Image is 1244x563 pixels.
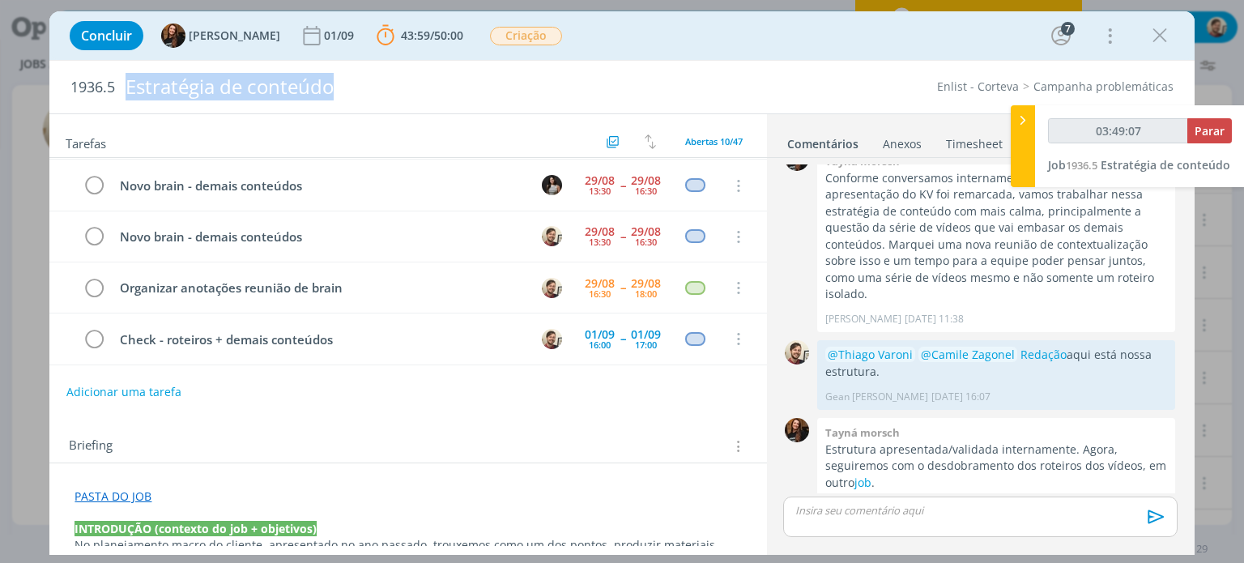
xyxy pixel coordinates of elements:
span: Briefing [69,436,113,457]
p: [PERSON_NAME] [825,312,901,326]
p: Estrutura apresentada/validada internamente. Agora, seguiremos com o desdobramento dos roteiros d... [825,441,1167,491]
div: Anexos [883,136,922,152]
span: / [430,28,434,43]
span: 43:59 [401,28,430,43]
div: 7 [1061,22,1075,36]
div: 16:30 [635,237,657,246]
span: Abertas 10/47 [685,135,743,147]
div: 16:00 [589,340,611,349]
a: job [854,475,871,490]
img: G [542,278,562,298]
button: G [540,326,564,351]
div: 18:00 [635,289,657,298]
p: Conforme conversamos internamente, como a reunião de apresentação do KV foi remarcada, vamos trab... [825,170,1167,303]
a: Comentários [786,129,859,152]
img: T [161,23,185,48]
span: Concluir [81,29,132,42]
a: Timesheet [945,129,1003,152]
span: Tarefas [66,132,106,151]
button: 7 [1048,23,1074,49]
span: -- [620,180,625,191]
span: [PERSON_NAME] [189,30,280,41]
a: Redação [1020,347,1067,362]
p: aqui está nossa estrutura. [825,347,1167,380]
img: arrow-down-up.svg [645,134,656,149]
img: T [785,418,809,442]
div: 29/08 [631,175,661,186]
button: 43:59/50:00 [373,23,467,49]
span: Parar [1195,123,1225,139]
div: 29/08 [631,226,661,237]
span: 1936.5 [70,79,115,96]
img: G [785,340,809,365]
button: T[PERSON_NAME] [161,23,280,48]
a: Job1936.5Estratégia de conteúdo [1048,157,1230,173]
span: 50:00 [434,28,463,43]
strong: INTRODUÇÃO (contexto do job + objetivos) [75,521,317,536]
button: G [540,275,564,300]
div: 17:00 [635,340,657,349]
span: -- [620,231,625,242]
div: Organizar anotações reunião de brain [113,278,526,298]
a: PASTA DO JOB [75,488,151,504]
img: C [542,175,562,195]
div: 29/08 [585,226,615,237]
a: Campanha problemáticas [1033,79,1174,94]
div: Novo brain - demais conteúdos [113,176,526,196]
span: 1936.5 [1066,158,1097,173]
button: Concluir [70,21,143,50]
div: Novo brain - demais conteúdos [113,227,526,247]
span: @Thiago Varoni [828,347,913,362]
p: Gean [PERSON_NAME] [825,390,928,404]
div: 29/08 [585,175,615,186]
button: C [540,173,564,198]
span: -- [620,333,625,344]
button: Criação [489,26,563,46]
div: 13:30 [589,186,611,195]
img: G [542,226,562,246]
div: 16:30 [589,289,611,298]
span: [DATE] 16:07 [931,390,991,404]
span: -- [620,282,625,293]
div: Estratégia de conteúdo [118,67,707,107]
div: 29/08 [631,278,661,289]
div: Check - roteiros + demais conteúdos [113,330,526,350]
img: G [542,329,562,349]
div: 01/09 [585,329,615,340]
div: 01/09 [324,30,357,41]
div: dialog [49,11,1194,555]
button: Parar [1187,118,1232,143]
a: Enlist - Corteva [937,79,1019,94]
div: 01/09 [631,329,661,340]
div: 13:30 [589,237,611,246]
span: Estratégia de conteúdo [1101,157,1230,173]
span: @Camile Zagonel [921,347,1015,362]
button: G [540,224,564,249]
span: [DATE] 11:38 [905,312,964,326]
b: Tayná morsch [825,425,900,440]
div: 29/08 [585,278,615,289]
div: 16:30 [635,186,657,195]
span: Criação [490,27,562,45]
button: Adicionar uma tarefa [66,377,182,407]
